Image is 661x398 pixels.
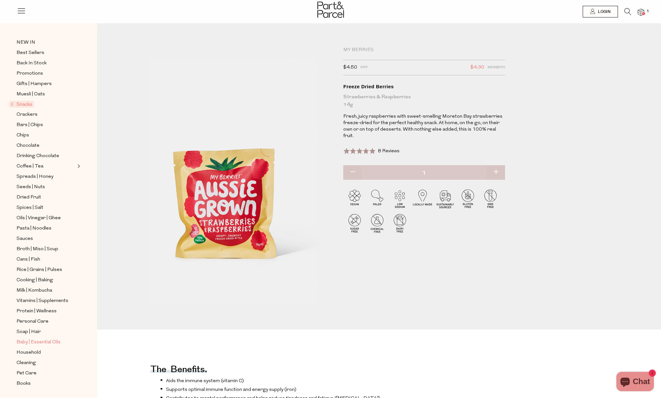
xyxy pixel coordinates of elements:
span: 1 [645,8,651,14]
span: Crackers [17,111,38,119]
span: Baby | Essential Oils [17,339,61,346]
a: Chips [17,131,75,139]
span: Snacks [9,101,34,108]
img: P_P-ICONS-Live_Bec_V11_Chemical_Free.svg [366,212,389,234]
inbox-online-store-chat: Shopify online store chat [614,372,656,393]
a: Household [17,349,75,357]
a: Promotions [17,70,75,78]
a: Milk | Kombucha [17,286,75,295]
span: Spreads | Honey [17,173,53,181]
span: Cooking | Baking [17,276,53,284]
span: Coffee | Tea [17,163,43,170]
a: Cooking | Baking [17,276,75,284]
a: Coffee | Tea [17,162,75,170]
span: Muesli | Oats [17,91,45,98]
a: Drinking Chocolate [17,152,75,160]
img: Part&Parcel [317,2,344,18]
span: Promotions [17,70,43,78]
span: $4.50 [343,63,357,72]
span: Drinking Chocolate [17,152,59,160]
a: Rice | Grains | Pulses [17,266,75,274]
a: Bars | Chips [17,121,75,129]
span: Rice | Grains | Pulses [17,266,62,274]
span: Pasta | Noodles [17,225,51,232]
p: Fresh, juicy raspberries with sweet-smelling Moreton Bay strawberries freeze-dried for the perfec... [343,113,505,139]
span: Personal Care [17,318,49,326]
a: Seeds | Nuts [17,183,75,191]
span: Gifts | Hampers [17,80,52,88]
a: Protein | Wellness [17,307,75,315]
div: My Berries [343,47,505,53]
span: Login [596,9,611,15]
span: Back In Stock [17,59,47,67]
a: Gifts | Hampers [17,80,75,88]
a: Cleaning [17,359,75,367]
span: Bars | Chips [17,121,43,129]
span: Sauces [17,235,33,243]
a: Chocolate [17,142,75,150]
span: Dried Fruit [17,194,41,201]
span: Broth | Miso | Soup [17,245,58,253]
a: Broth | Miso | Soup [17,245,75,253]
span: Best Sellers [17,49,44,57]
span: Pet Care [17,370,37,377]
a: Muesli | Oats [17,90,75,98]
button: Expand/Collapse Coffee | Tea [76,162,80,170]
img: P_P-ICONS-Live_Bec_V11_Dairy_Free.svg [389,212,411,234]
a: Cans | Fish [17,255,75,264]
div: Strawberries & Raspberries 14g [343,93,505,109]
img: P_P-ICONS-Live_Bec_V11_GMO_Free.svg [479,187,502,210]
a: Pasta | Noodles [17,224,75,232]
span: Books [17,380,31,388]
a: Dried Fruit [17,193,75,201]
a: Crackers [17,111,75,119]
span: RRP [360,63,368,72]
a: 1 [638,9,644,16]
span: Protein | Wellness [17,307,57,315]
a: Login [583,6,618,17]
a: Best Sellers [17,49,75,57]
img: P_P-ICONS-Live_Bec_V11_Low_Sodium.svg [389,187,411,210]
a: Sauces [17,235,75,243]
span: Chips [17,132,29,139]
a: Books [17,380,75,388]
img: P_P-ICONS-Live_Bec_V11_Sugar_Free.svg [343,212,366,234]
span: Household [17,349,41,357]
a: NEW IN [17,38,75,47]
a: Baby | Essential Oils [17,338,75,346]
img: Freeze Dried Berries [116,49,334,305]
span: Oils | Vinegar | Ghee [17,214,61,222]
a: Pet Care [17,369,75,377]
a: Spreads | Honey [17,173,75,181]
span: $4.30 [470,63,484,72]
a: Vitamins | Supplements [17,297,75,305]
a: Oils | Vinegar | Ghee [17,214,75,222]
h4: The benefits. [150,368,207,373]
span: Chocolate [17,142,39,150]
span: Cleaning [17,359,36,367]
input: QTY Freeze Dried Berries [343,165,505,181]
span: Spices | Salt [17,204,43,212]
img: P_P-ICONS-Live_Bec_V11_Gluten_Free.svg [457,187,479,210]
img: P_P-ICONS-Live_Bec_V11_Paleo.svg [366,187,389,210]
img: P_P-ICONS-Live_Bec_V11_Locally_Made_2.svg [411,187,434,210]
span: NEW IN [17,39,35,47]
a: Personal Care [17,317,75,326]
span: Soap | Hair [17,328,41,336]
span: Vitamins | Supplements [17,297,68,305]
a: Soap | Hair [17,328,75,336]
a: Spices | Salt [17,204,75,212]
div: Freeze Dried Berries [343,83,505,90]
a: Back In Stock [17,59,75,67]
span: Cans | Fish [17,256,40,264]
a: Snacks [11,101,75,108]
span: 8 Reviews [378,149,400,154]
span: Supports optimal immune function and energy supply (iron) [166,387,296,392]
span: Members [488,63,505,72]
span: Milk | Kombucha [17,287,52,295]
span: Aids the immune system (vitamin C) [166,379,244,383]
span: Seeds | Nuts [17,183,45,191]
img: P_P-ICONS-Live_Bec_V11_Sustainable_Sourced.svg [434,187,457,210]
img: P_P-ICONS-Live_Bec_V11_Vegan.svg [343,187,366,210]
